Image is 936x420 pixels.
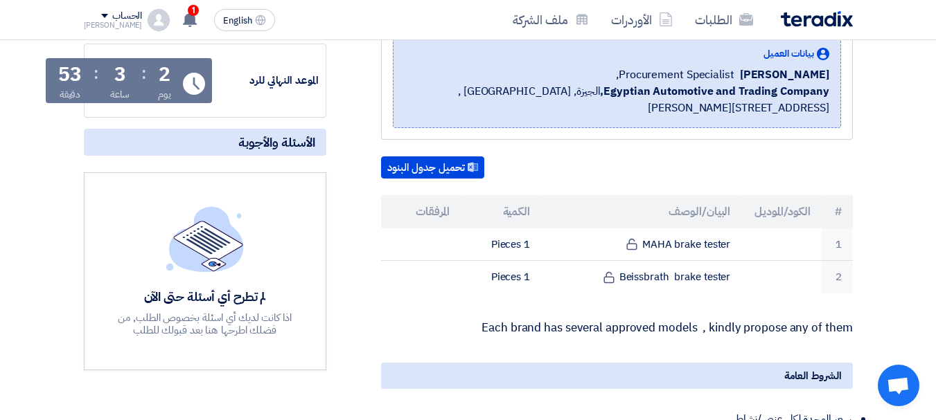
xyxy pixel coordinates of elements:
div: الموعد النهائي للرد [215,73,319,89]
div: [PERSON_NAME] [84,21,143,29]
div: 2 [159,65,170,84]
div: Open chat [878,365,919,406]
td: Beissbrath brake tester [541,261,741,293]
div: 3 [114,65,126,84]
a: الطلبات [684,3,764,36]
div: يوم [158,87,171,102]
th: # [822,195,853,228]
b: Egyptian Automotive and Trading Company, [600,83,829,100]
img: empty_state_list.svg [166,206,244,271]
th: البيان/الوصف [541,195,741,228]
span: بيانات العميل [763,46,814,61]
img: profile_test.png [148,9,170,31]
button: English [214,9,275,31]
div: 53 [58,65,82,84]
div: الحساب [112,10,142,22]
span: الشروط العامة [784,368,842,383]
a: الأوردرات [600,3,684,36]
div: ساعة [110,87,130,102]
button: تحميل جدول البنود [381,156,484,179]
div: اذا كانت لديك أي اسئلة بخصوص الطلب, من فضلك اطرحها هنا بعد قبولك للطلب [104,311,306,336]
td: MAHA brake tester [541,228,741,261]
td: 1 Pieces [461,228,541,261]
div: : [94,61,98,86]
span: Procurement Specialist, [616,66,734,83]
span: [PERSON_NAME] [740,66,829,83]
div: لم تطرح أي أسئلة حتى الآن [104,289,306,304]
span: الجيزة, [GEOGRAPHIC_DATA] ,[STREET_ADDRESS][PERSON_NAME] [405,83,829,116]
th: الكمية [461,195,541,228]
span: 1 [188,5,199,16]
div: دقيقة [60,87,81,102]
div: : [141,61,146,86]
span: English [223,16,252,26]
th: الكود/الموديل [741,195,822,228]
p: Each brand has several approved models , kindly propose any of them [381,321,853,335]
a: ملف الشركة [502,3,600,36]
span: الأسئلة والأجوبة [238,134,315,150]
img: Teradix logo [781,11,853,27]
td: 1 [822,228,853,261]
td: 1 Pieces [461,261,541,293]
th: المرفقات [381,195,461,228]
td: 2 [822,261,853,293]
